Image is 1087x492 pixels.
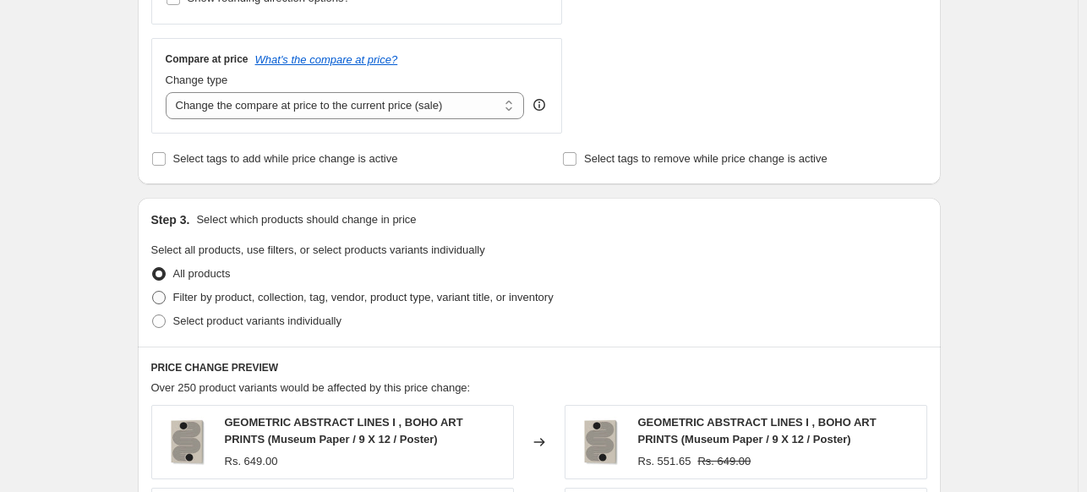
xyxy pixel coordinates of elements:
[255,53,398,66] button: What's the compare at price?
[166,52,249,66] h3: Compare at price
[638,453,691,470] div: Rs. 551.65
[531,96,548,113] div: help
[584,152,828,165] span: Select tags to remove while price change is active
[173,152,398,165] span: Select tags to add while price change is active
[151,211,190,228] h2: Step 3.
[638,416,877,446] span: GEOMETRIC ABSTRACT LINES I , BOHO ART PRINTS (Museum Paper / 9 X 12 / Poster)
[173,314,341,327] span: Select product variants individually
[574,417,625,467] img: gallerywrap-resized_212f066c-7c3d-4415-9b16-553eb73bee29_80x.jpg
[697,453,751,470] strike: Rs. 649.00
[196,211,416,228] p: Select which products should change in price
[225,416,463,446] span: GEOMETRIC ABSTRACT LINES I , BOHO ART PRINTS (Museum Paper / 9 X 12 / Poster)
[225,453,278,470] div: Rs. 649.00
[151,243,485,256] span: Select all products, use filters, or select products variants individually
[151,361,927,374] h6: PRICE CHANGE PREVIEW
[173,267,231,280] span: All products
[151,381,471,394] span: Over 250 product variants would be affected by this price change:
[161,417,211,467] img: gallerywrap-resized_212f066c-7c3d-4415-9b16-553eb73bee29_80x.jpg
[173,291,554,303] span: Filter by product, collection, tag, vendor, product type, variant title, or inventory
[166,74,228,86] span: Change type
